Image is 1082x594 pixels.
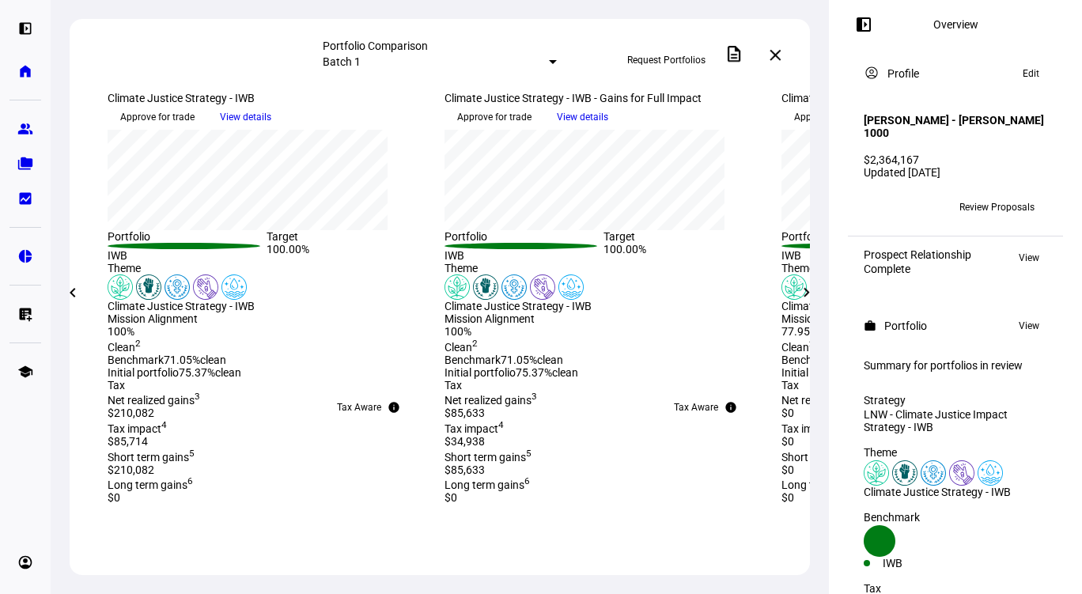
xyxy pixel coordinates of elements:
[473,274,498,300] img: racialJustice.colored.svg
[864,320,876,332] mat-icon: work
[864,486,1047,498] div: Climate Justice Strategy - IWB
[557,105,608,129] span: View details
[17,156,33,172] eth-mat-symbol: folder_copy
[781,249,940,262] div: IWB
[445,379,762,392] div: Tax
[108,230,267,243] div: Portfolio
[603,243,762,262] div: 100.00%
[864,408,1047,433] div: LNW - Climate Justice Impact Strategy - IWB
[781,274,807,300] img: climateChange.colored.svg
[864,446,1047,459] div: Theme
[108,312,426,325] div: Mission Alignment
[864,64,1047,83] eth-panel-overview-card-header: Profile
[267,230,426,243] div: Target
[498,419,504,430] sup: 4
[615,47,718,73] button: Request Portfolios
[165,274,190,300] img: womensRights.colored.svg
[766,46,785,65] mat-icon: close
[532,392,537,403] sup: 3
[9,240,41,272] a: pie_chart
[627,47,706,73] span: Request Portfolios
[445,230,603,243] div: Portfolio
[9,148,41,180] a: folder_copy
[724,44,743,63] mat-icon: description
[187,476,193,487] sup: 6
[195,392,200,403] sup: 3
[1023,64,1039,83] span: Edit
[501,274,527,300] img: womensRights.colored.svg
[108,300,426,312] div: Climate Justice Strategy - IWB
[323,40,557,52] div: Portfolio Comparison
[445,491,762,504] div: $0
[445,479,530,491] span: Long term gains
[108,407,426,419] div: $210,082
[445,312,762,325] div: Mission Alignment
[781,354,838,366] span: Benchmark
[108,274,133,300] img: climateChange.colored.svg
[108,341,141,354] span: Clean
[445,325,762,338] div: 100%
[17,191,33,206] eth-mat-symbol: bid_landscape
[530,274,555,300] img: poverty.colored.svg
[781,230,940,243] div: Portfolio
[445,300,762,312] div: Climate Justice Strategy - IWB
[108,354,164,366] span: Benchmark
[108,491,426,504] div: $0
[864,394,1047,407] div: Strategy
[108,479,193,491] span: Long term gains
[445,262,762,274] div: Theme
[1019,248,1039,267] span: View
[135,338,141,349] sup: 2
[526,448,532,459] sup: 5
[445,92,762,104] div: Climate Justice Strategy - IWB - Gains for Full Impact
[108,249,267,262] div: IWB
[1015,64,1047,83] button: Edit
[445,451,532,463] span: Short term gains
[108,435,426,448] div: $85,714
[933,18,978,31] div: Overview
[179,366,241,379] span: 75.37% clean
[17,21,33,36] eth-mat-symbol: left_panel_open
[864,248,971,261] div: Prospect Relationship
[17,248,33,264] eth-mat-symbol: pie_chart
[108,379,426,392] div: Tax
[108,394,200,407] span: Net realized gains
[207,110,284,123] a: View details
[544,105,621,129] button: View details
[947,195,1047,220] button: Review Proposals
[864,166,1047,179] div: Updated [DATE]
[323,55,361,68] mat-select-trigger: Batch 1
[854,15,873,34] mat-icon: left_panel_open
[63,283,82,302] mat-icon: chevron_left
[893,202,907,213] span: MT
[870,202,883,213] span: GC
[1011,248,1047,267] button: View
[445,354,501,366] span: Benchmark
[809,338,815,349] sup: 2
[781,341,815,354] span: Clean
[949,460,974,486] img: poverty.colored.svg
[524,476,530,487] sup: 6
[603,230,762,243] div: Target
[17,306,33,322] eth-mat-symbol: list_alt_add
[161,419,167,430] sup: 4
[457,104,532,130] span: Approve for trade
[108,366,179,379] span: Initial portfolio
[864,359,1047,372] div: Summary for portfolios in review
[864,65,880,81] mat-icon: account_circle
[978,460,1003,486] img: cleanWater.colored.svg
[17,364,33,380] eth-mat-symbol: school
[9,183,41,214] a: bid_landscape
[267,243,426,262] div: 100.00%
[207,105,284,129] button: View details
[864,114,1047,139] h4: [PERSON_NAME] - [PERSON_NAME] 1000
[189,448,195,459] sup: 5
[864,460,889,486] img: climateChange.colored.svg
[9,113,41,145] a: group
[445,435,762,448] div: $34,938
[136,274,161,300] img: racialJustice.colored.svg
[221,274,247,300] img: cleanWater.colored.svg
[108,325,426,338] div: 100%
[794,104,868,130] span: Approve for trade
[558,274,584,300] img: cleanWater.colored.svg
